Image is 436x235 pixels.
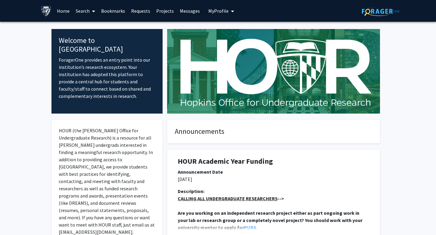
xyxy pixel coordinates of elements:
iframe: Chat [5,208,26,230]
div: Description: [178,188,369,195]
u: CALLING ALL UNDERGRADUATE RESEARCHERS [178,195,278,201]
div: Announcement Date [178,168,369,175]
img: Johns Hopkins University Logo [41,6,51,16]
a: PURA [244,224,256,230]
h1: HOUR Academic Year Funding [178,157,369,166]
span: My Profile [208,8,229,14]
a: Requests [128,0,153,21]
a: Messages [177,0,203,21]
a: Home [54,0,73,21]
a: Bookmarks [98,0,128,21]
p: ForagerOne provides an entry point into our institution’s research ecosystem. Your institution ha... [59,56,155,100]
strong: Are you working on an independent research project either as part ongoing work in your lab or res... [178,210,363,230]
h4: Announcements [175,127,372,136]
p: . [178,209,369,231]
p: [DATE] [178,175,369,183]
strong: --> [178,195,284,201]
a: Search [73,0,98,21]
img: Cover Image [167,29,380,114]
img: ForagerOne Logo [362,7,400,16]
a: Projects [153,0,177,21]
h4: Welcome to [GEOGRAPHIC_DATA] [59,36,155,54]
